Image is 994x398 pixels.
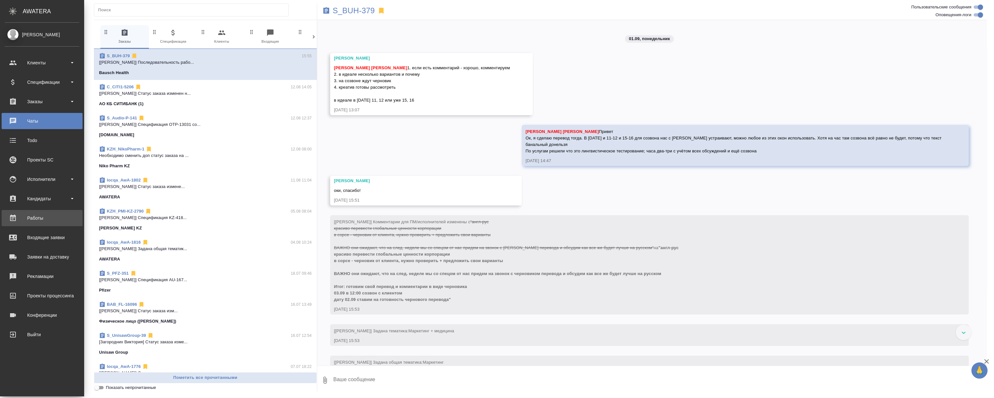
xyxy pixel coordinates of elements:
div: Клиенты [5,58,79,68]
svg: Зажми и перетащи, чтобы поменять порядок вкладок [249,29,255,35]
div: [PERSON_NAME] [334,178,499,184]
a: Рекламации [2,268,83,284]
div: S_UnisawGroup-3916.07 12:54[Загородних Виктория] Статус заказа изме...Unisaw Group [94,328,317,359]
div: Входящие заявки [5,233,79,242]
p: АО КБ СИТИБАНК (1) [99,101,143,107]
p: [[PERSON_NAME]] Спецификация OTP-13031 со... [99,121,312,128]
div: KZH_NikoPharm-112.08 08:00Необходимо сменить доп статус заказа на ...Niko Pharm KZ [94,142,317,173]
span: 🙏 [974,364,985,377]
p: [DOMAIN_NAME] [99,132,134,138]
p: 12.08 14:05 [291,84,312,90]
button: 🙏 [971,362,988,379]
a: locqa_AwA-1776 [107,364,141,369]
span: 1. если есть комментарий - хорошо, комментируем 2. в идеале несколько вариантов и почему 3. на со... [334,65,510,103]
div: locqa_AwA-181604.08 10:24[[PERSON_NAME]] Задана общая тематик...AWATERA [94,235,317,266]
div: Чаты [5,116,79,126]
div: Заказы [5,97,79,106]
a: Проекты процессинга [2,288,83,304]
div: Работы [5,213,79,223]
svg: Отписаться [135,84,141,90]
span: Пользовательские сообщения [911,4,971,10]
svg: Отписаться [138,301,145,308]
button: Пометить все прочитанными [94,372,317,383]
div: Конференции [5,310,79,320]
svg: Отписаться [138,115,145,121]
div: Выйти [5,330,79,339]
p: [Загородних Виктория] Статус заказа изме... [99,339,312,345]
span: Маркетинг + медицина [408,328,454,333]
p: [[PERSON_NAME]] Статус заказа измене... [99,370,312,376]
a: Конференции [2,307,83,323]
a: C_CITI1-5206 [107,84,134,89]
span: Оповещения-логи [935,12,971,18]
div: Проекты SC [5,155,79,165]
input: Поиск [98,6,288,15]
span: Показать непрочитанные [106,384,156,391]
span: Спецификации [151,29,195,45]
a: S_PFZ-351 [107,271,129,276]
a: S_UnisawGroup-39 [107,333,146,338]
div: Рекламации [5,271,79,281]
p: [[PERSON_NAME]] Статус заказа изменен н... [99,90,312,97]
a: S_Audio-P-141 [107,116,137,120]
p: 12.08 12:37 [291,115,312,121]
span: Тендеры [297,29,341,45]
span: Входящие [249,29,292,45]
span: "англ-рус красиво перевести глобальные ценности корпорации в сорсе - черновик от клиента, нужно п... [334,245,679,302]
svg: Отписаться [130,270,137,277]
svg: Зажми и перетащи, чтобы поменять порядок вкладок [103,29,109,35]
p: Pfizer [99,287,111,293]
svg: Отписаться [142,239,149,246]
div: [DATE] 14:47 [526,158,946,164]
span: [PERSON_NAME] [563,129,599,134]
p: Bausch Health [99,70,129,76]
svg: Отписаться [142,363,149,370]
div: Todo [5,136,79,145]
a: Todo [2,132,83,149]
p: [[PERSON_NAME]] Спецификация AU-167... [99,277,312,283]
span: [[PERSON_NAME]] Комментарии для ПМ/исполнителей изменены с на [334,219,679,302]
svg: Отписаться [131,53,138,59]
p: [[PERSON_NAME]] Задана общая тематик... [99,246,312,252]
div: locqa_AwA-180211.08 11:04[[PERSON_NAME]] Статус заказа измене...AWATERA [94,173,317,204]
svg: Отписаться [147,332,154,339]
svg: Отписаться [146,146,152,152]
p: 07.07 18:22 [291,363,312,370]
a: Выйти [2,326,83,343]
a: KZH_NikoPharm-1 [107,147,144,151]
a: Заявки на доставку [2,249,83,265]
span: [[PERSON_NAME]] Задана общая тематика: [334,360,444,365]
div: Спецификации [5,77,79,87]
div: S_BUH-37915:55[[PERSON_NAME]] Последовательность рабо...Bausch Health [94,49,317,80]
div: S_Audio-P-14112.08 12:37[[PERSON_NAME]] Спецификация OTP-13031 со...[DOMAIN_NAME] [94,111,317,142]
svg: Отписаться [145,208,151,215]
span: Привет Ок, я сделаю перевод тогда. В [DATE] и 11-12 и 15-16 для созвона нас с [PERSON_NAME] устра... [526,129,943,153]
span: Пометить все прочитанными [97,374,313,381]
a: S_BUH-379 [107,53,130,58]
span: [PERSON_NAME] [371,65,407,70]
a: Работы [2,210,83,226]
span: Маркетинг [423,360,444,365]
p: 16.07 13:49 [291,301,312,308]
p: Unisaw Group [99,349,128,356]
p: 15:55 [302,53,312,59]
svg: Зажми и перетащи, чтобы поменять порядок вкладок [200,29,206,35]
a: S_BUH-379 [333,7,375,14]
a: BAB_FL-16096 [107,302,137,307]
div: C_CITI1-520612.08 14:05[[PERSON_NAME]] Статус заказа изменен н...АО КБ СИТИБАНК (1) [94,80,317,111]
span: Заказы [103,29,146,45]
a: Входящие заявки [2,229,83,246]
p: 11.08 11:04 [291,177,312,183]
div: BAB_FL-1609616.07 13:49[[PERSON_NAME]] Статус заказа изм...Физическое лицо ([PERSON_NAME]) [94,297,317,328]
span: Клиенты [200,29,243,45]
div: Заявки на доставку [5,252,79,262]
span: [PERSON_NAME] [334,65,370,70]
p: [[PERSON_NAME]] Последовательность рабо... [99,59,312,66]
div: [PERSON_NAME] [5,31,79,38]
a: Чаты [2,113,83,129]
span: "англ-рус красиво перевести глобальные ценности корпорации в сорсе - черновик от клиента, нужно п... [334,219,654,250]
p: [[PERSON_NAME]] Статус заказа изм... [99,308,312,314]
svg: Отписаться [142,177,149,183]
div: S_PFZ-35118.07 09:46[[PERSON_NAME]] Спецификация AU-167...Pfizer [94,266,317,297]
